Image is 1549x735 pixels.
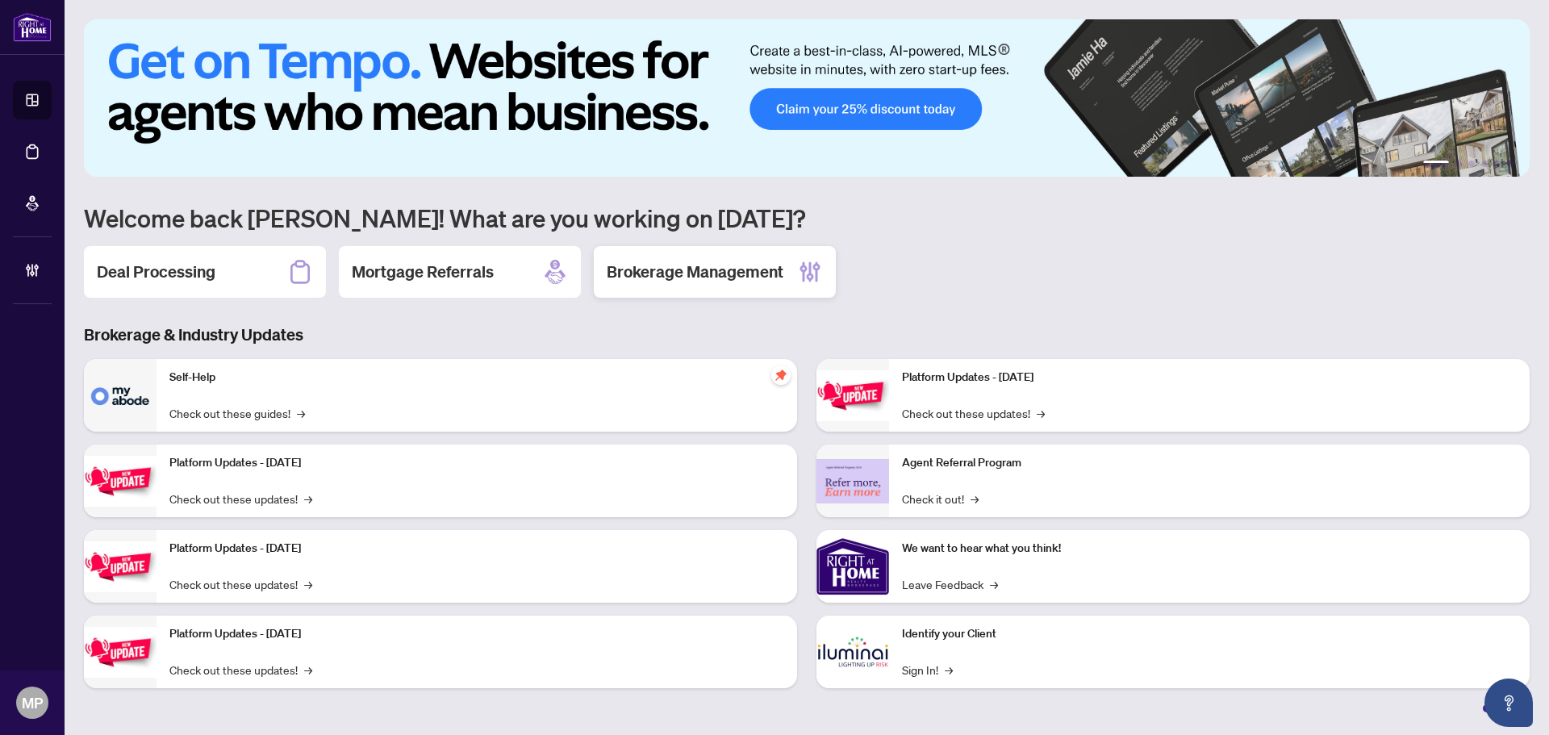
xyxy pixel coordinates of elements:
[902,404,1045,422] a: Check out these updates!→
[84,359,157,432] img: Self-Help
[971,490,979,507] span: →
[1481,161,1488,167] button: 4
[84,541,157,592] img: Platform Updates - July 21, 2025
[84,627,157,678] img: Platform Updates - July 8, 2025
[13,12,52,42] img: logo
[304,490,312,507] span: →
[84,324,1530,346] h3: Brokerage & Industry Updates
[945,661,953,679] span: →
[902,625,1517,643] p: Identify your Client
[816,530,889,603] img: We want to hear what you think!
[816,459,889,503] img: Agent Referral Program
[169,454,784,472] p: Platform Updates - [DATE]
[304,575,312,593] span: →
[169,540,784,558] p: Platform Updates - [DATE]
[1507,161,1514,167] button: 6
[169,404,305,422] a: Check out these guides!→
[990,575,998,593] span: →
[902,369,1517,386] p: Platform Updates - [DATE]
[304,661,312,679] span: →
[1037,404,1045,422] span: →
[169,575,312,593] a: Check out these updates!→
[352,261,494,283] h2: Mortgage Referrals
[1468,161,1475,167] button: 3
[902,575,998,593] a: Leave Feedback→
[169,625,784,643] p: Platform Updates - [DATE]
[902,454,1517,472] p: Agent Referral Program
[169,369,784,386] p: Self-Help
[97,261,215,283] h2: Deal Processing
[1484,679,1533,727] button: Open asap
[1423,161,1449,167] button: 1
[169,490,312,507] a: Check out these updates!→
[902,540,1517,558] p: We want to hear what you think!
[84,456,157,507] img: Platform Updates - September 16, 2025
[84,203,1530,233] h1: Welcome back [PERSON_NAME]! What are you working on [DATE]?
[902,490,979,507] a: Check it out!→
[816,616,889,688] img: Identify your Client
[607,261,783,283] h2: Brokerage Management
[1494,161,1501,167] button: 5
[22,691,43,714] span: MP
[169,661,312,679] a: Check out these updates!→
[771,365,791,385] span: pushpin
[816,370,889,421] img: Platform Updates - June 23, 2025
[84,19,1530,177] img: Slide 0
[902,661,953,679] a: Sign In!→
[297,404,305,422] span: →
[1455,161,1462,167] button: 2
